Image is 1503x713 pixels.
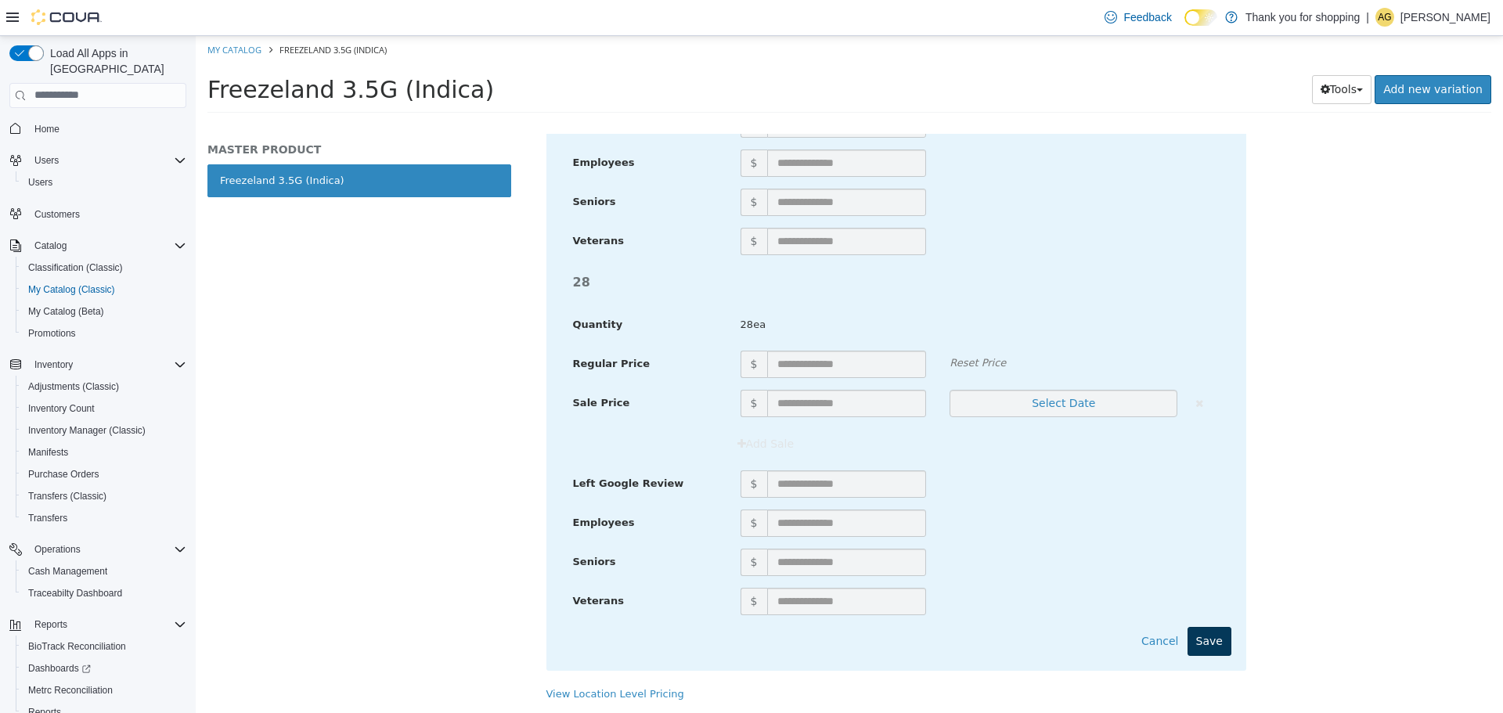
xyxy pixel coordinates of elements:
span: Home [28,119,186,139]
span: Transfers (Classic) [28,490,106,502]
span: Freezeland 3.5G (Indica) [84,8,191,20]
button: Users [28,151,65,170]
span: Traceabilty Dashboard [28,587,122,600]
a: Transfers (Classic) [22,487,113,506]
div: Alejandro Gomez [1375,8,1394,27]
a: Manifests [22,443,74,462]
a: Inventory Manager (Classic) [22,421,152,440]
button: Add Sale [533,394,607,423]
button: Users [16,171,193,193]
span: Veterans [377,199,428,211]
span: Transfers (Classic) [22,487,186,506]
a: Inventory Count [22,399,101,418]
a: BioTrack Reconciliation [22,637,132,656]
span: Inventory [28,355,186,374]
span: Manifests [22,443,186,462]
h4: 28 [366,239,1036,255]
a: My Catalog (Beta) [22,302,110,321]
button: Promotions [16,322,193,344]
button: Inventory Count [16,398,193,420]
button: My Catalog (Beta) [16,301,193,322]
span: Catalog [34,239,67,252]
span: Purchase Orders [28,468,99,481]
a: Adjustments (Classic) [22,377,125,396]
span: Seniors [377,520,420,531]
a: Promotions [22,324,82,343]
button: Classification (Classic) [16,257,193,279]
span: Purchase Orders [22,465,186,484]
span: My Catalog (Classic) [28,283,115,296]
button: Customers [3,203,193,225]
span: $ [545,354,571,381]
button: Catalog [3,235,193,257]
button: Reports [3,614,193,636]
a: Freezeland 3.5G (Indica) [12,128,315,161]
button: Inventory Manager (Classic) [16,420,193,441]
span: Metrc Reconciliation [22,681,186,700]
span: Traceabilty Dashboard [22,584,186,603]
span: Cash Management [22,562,186,581]
span: Dashboards [28,662,91,675]
a: Feedback [1098,2,1177,33]
span: Operations [28,540,186,559]
a: My Catalog (Classic) [22,280,121,299]
button: Reports [28,615,74,634]
a: Classification (Classic) [22,258,129,277]
span: Cash Management [28,565,107,578]
span: BioTrack Reconciliation [22,637,186,656]
button: My Catalog (Classic) [16,279,193,301]
span: Inventory Count [28,402,95,415]
span: Feedback [1123,9,1171,25]
span: My Catalog (Beta) [28,305,104,318]
button: Operations [28,540,87,559]
h5: MASTER PRODUCT [12,106,315,121]
span: Veterans [377,559,428,571]
a: Cash Management [22,562,114,581]
span: Left Google Review [377,441,488,453]
button: Purchase Orders [16,463,193,485]
p: | [1366,8,1369,27]
span: Adjustments (Classic) [22,377,186,396]
span: AG [1378,8,1391,27]
button: Operations [3,538,193,560]
span: $ [545,513,571,540]
a: View Location Level Pricing [351,652,488,664]
span: Inventory Manager (Classic) [28,424,146,437]
span: Adjustments (Classic) [28,380,119,393]
span: $ [545,192,571,219]
span: Customers [34,208,80,221]
button: Metrc Reconciliation [16,679,193,701]
span: $ [545,434,571,462]
a: Metrc Reconciliation [22,681,119,700]
button: Traceabilty Dashboard [16,582,193,604]
button: Tools [1116,39,1177,68]
span: Load All Apps in [GEOGRAPHIC_DATA] [44,45,186,77]
span: Users [28,151,186,170]
button: Inventory [3,354,193,376]
a: Dashboards [16,657,193,679]
img: Cova [31,9,102,25]
button: Transfers [16,507,193,529]
span: Employees [377,121,439,132]
p: Thank you for shopping [1245,8,1360,27]
input: Dark Mode [1184,9,1217,26]
button: Transfers (Classic) [16,485,193,507]
span: Transfers [28,512,67,524]
a: Dashboards [22,659,97,678]
span: Freezeland 3.5G (Indica) [12,40,298,67]
span: Reports [28,615,186,634]
span: $ [545,153,571,180]
button: Inventory [28,355,79,374]
span: Reports [34,618,67,631]
span: Catalog [28,236,186,255]
span: Employees [377,481,439,492]
span: Manifests [28,446,68,459]
span: Promotions [28,327,76,340]
span: 28ea [533,281,784,297]
span: My Catalog (Beta) [22,302,186,321]
p: [PERSON_NAME] [1400,8,1490,27]
span: Quantity [377,283,427,294]
a: Users [22,173,59,192]
span: Operations [34,543,81,556]
span: My Catalog (Classic) [22,280,186,299]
